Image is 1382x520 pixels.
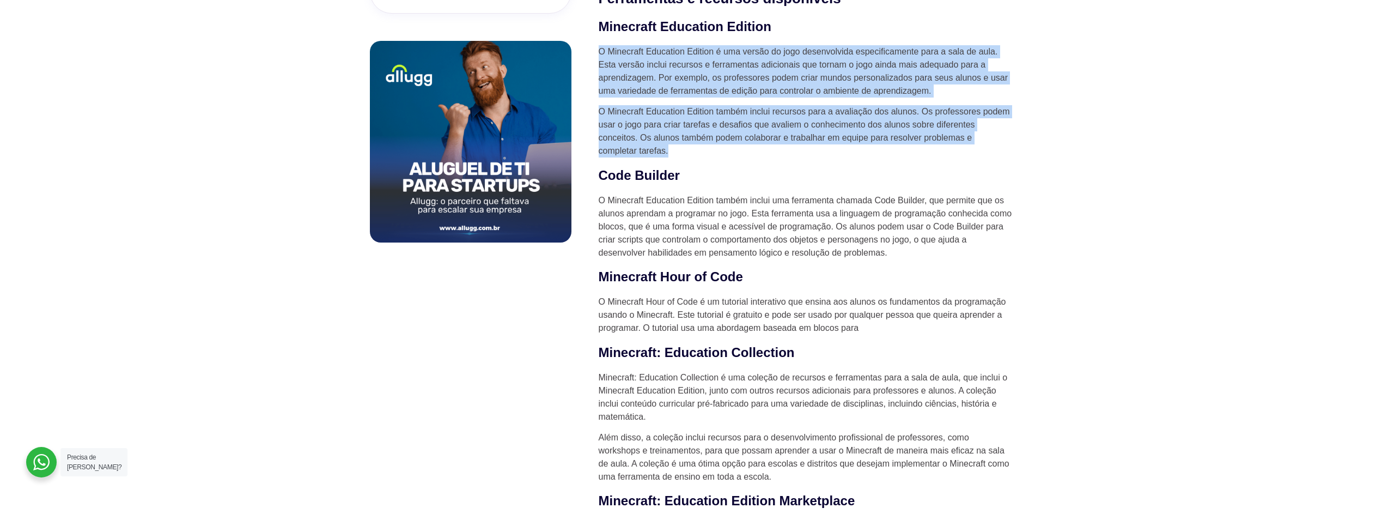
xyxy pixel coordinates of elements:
[599,194,1013,259] p: O Minecraft Education Edition também inclui uma ferramenta chamada Code Builder, que permite que ...
[599,295,1013,335] p: O Minecraft Hour of Code é um tutorial interativo que ensina aos alunos os fundamentos da program...
[599,166,1013,185] h3: Code Builder
[1186,380,1382,520] iframe: Chat Widget
[599,267,1013,287] h3: Minecraft Hour of Code
[599,371,1013,424] p: Minecraft: Education Collection é uma coleção de recursos e ferramentas para a sala de aula, que ...
[599,431,1013,483] p: Além disso, a coleção inclui recursos para o desenvolvimento profissional de professores, como wo...
[599,45,1013,98] p: O Minecraft Education Edition é uma versão do jogo desenvolvida especificamente para a sala de au...
[1186,380,1382,520] div: Widget de chat
[599,491,1013,511] h3: Minecraft: Education Edition Marketplace
[370,41,571,243] img: aluguel de notebook para startups
[599,105,1013,158] p: O Minecraft Education Edition também inclui recursos para a avaliação dos alunos. Os professores ...
[599,343,1013,362] h3: Minecraft: Education Collection
[67,454,121,471] span: Precisa de [PERSON_NAME]?
[599,17,1013,37] h3: Minecraft Education Edition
